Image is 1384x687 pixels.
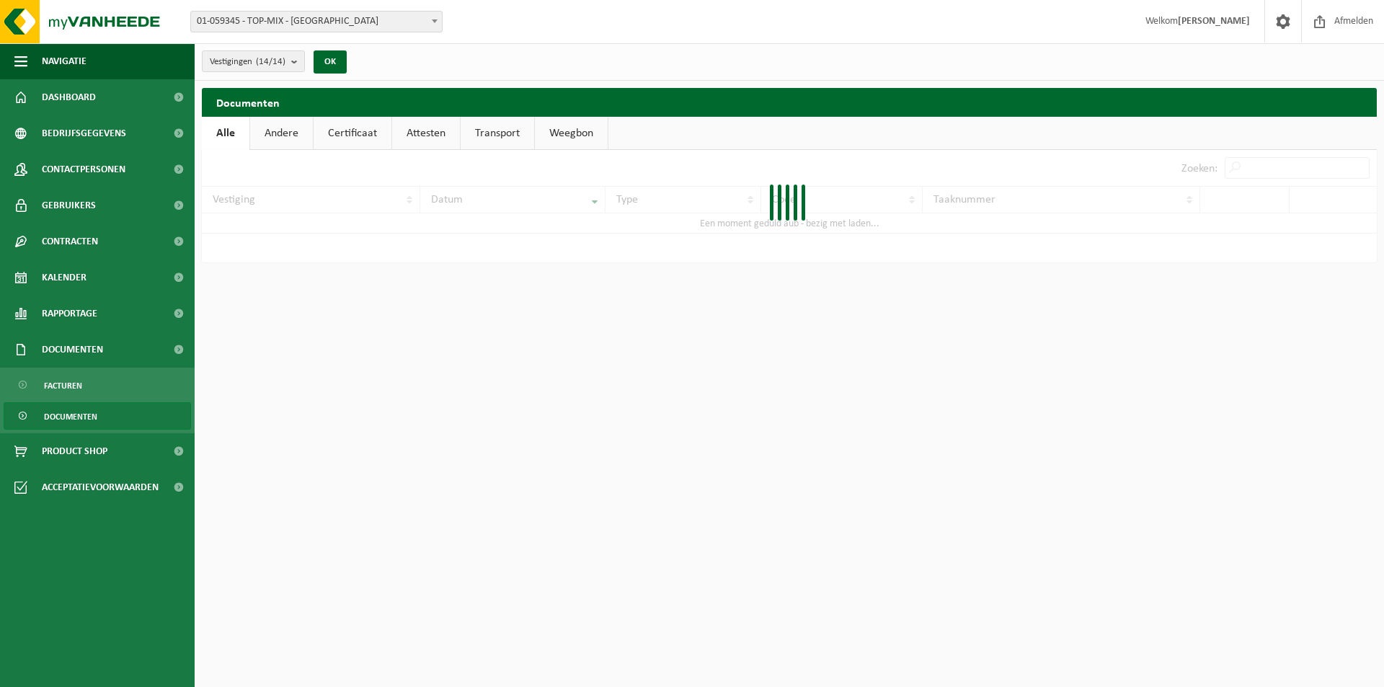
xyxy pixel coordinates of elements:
[535,117,608,150] a: Weegbon
[202,88,1377,116] h2: Documenten
[4,371,191,399] a: Facturen
[42,43,86,79] span: Navigatie
[190,11,443,32] span: 01-059345 - TOP-MIX - Oostende
[392,117,460,150] a: Attesten
[202,117,249,150] a: Alle
[42,469,159,505] span: Acceptatievoorwaarden
[191,12,442,32] span: 01-059345 - TOP-MIX - Oostende
[42,115,126,151] span: Bedrijfsgegevens
[461,117,534,150] a: Transport
[314,117,391,150] a: Certificaat
[202,50,305,72] button: Vestigingen(14/14)
[250,117,313,150] a: Andere
[42,433,107,469] span: Product Shop
[44,372,82,399] span: Facturen
[314,50,347,74] button: OK
[42,296,97,332] span: Rapportage
[210,51,285,73] span: Vestigingen
[256,57,285,66] count: (14/14)
[42,260,86,296] span: Kalender
[4,402,191,430] a: Documenten
[42,187,96,223] span: Gebruikers
[42,223,98,260] span: Contracten
[42,79,96,115] span: Dashboard
[1178,16,1250,27] strong: [PERSON_NAME]
[44,403,97,430] span: Documenten
[42,151,125,187] span: Contactpersonen
[42,332,103,368] span: Documenten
